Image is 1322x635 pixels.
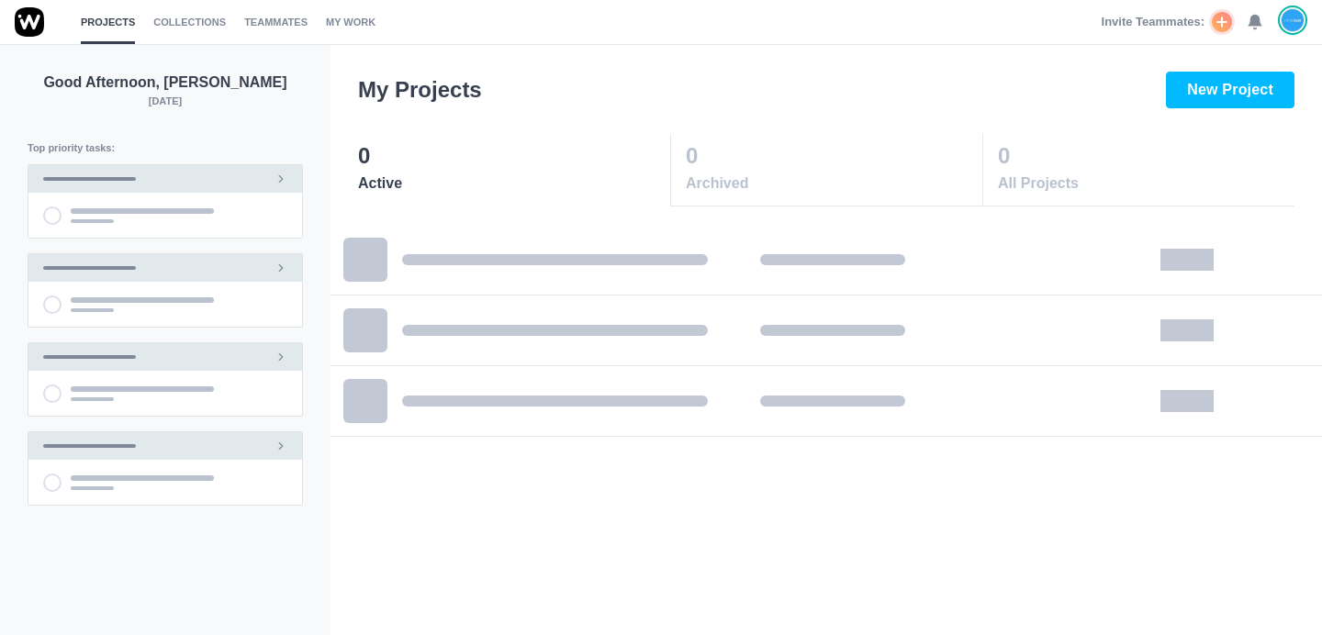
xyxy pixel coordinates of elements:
p: 0 [358,139,669,173]
button: New Project [1166,72,1294,108]
p: [DATE] [28,94,303,109]
p: 0 [686,139,981,173]
span: All Projects [998,173,1293,195]
p: 0 [998,139,1293,173]
h3: My Projects [358,73,482,106]
img: João Tosta [1282,8,1304,32]
p: Good Afternoon, [PERSON_NAME] [28,72,303,94]
span: Active [358,173,669,195]
p: Top priority tasks: [28,140,303,156]
span: Archived [686,173,981,195]
span: Invite Teammates: [1102,13,1204,31]
img: winio [15,7,44,37]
